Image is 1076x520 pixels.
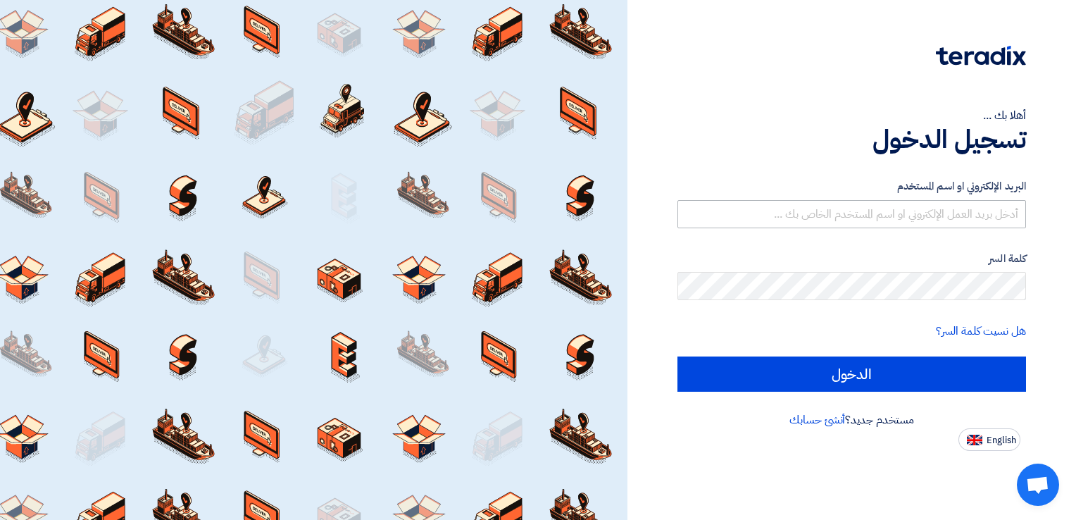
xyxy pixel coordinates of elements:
span: English [987,435,1016,445]
h1: تسجيل الدخول [677,124,1026,155]
a: أنشئ حسابك [789,411,845,428]
div: مستخدم جديد؟ [677,411,1026,428]
a: هل نسيت كلمة السر؟ [936,323,1026,340]
div: أهلا بك ... [677,107,1026,124]
input: الدخول [677,357,1026,392]
img: Teradix logo [936,46,1026,66]
a: Open chat [1017,464,1059,506]
img: en-US.png [967,435,982,445]
label: كلمة السر [677,251,1026,267]
input: أدخل بريد العمل الإلكتروني او اسم المستخدم الخاص بك ... [677,200,1026,228]
label: البريد الإلكتروني او اسم المستخدم [677,178,1026,194]
button: English [958,428,1020,451]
